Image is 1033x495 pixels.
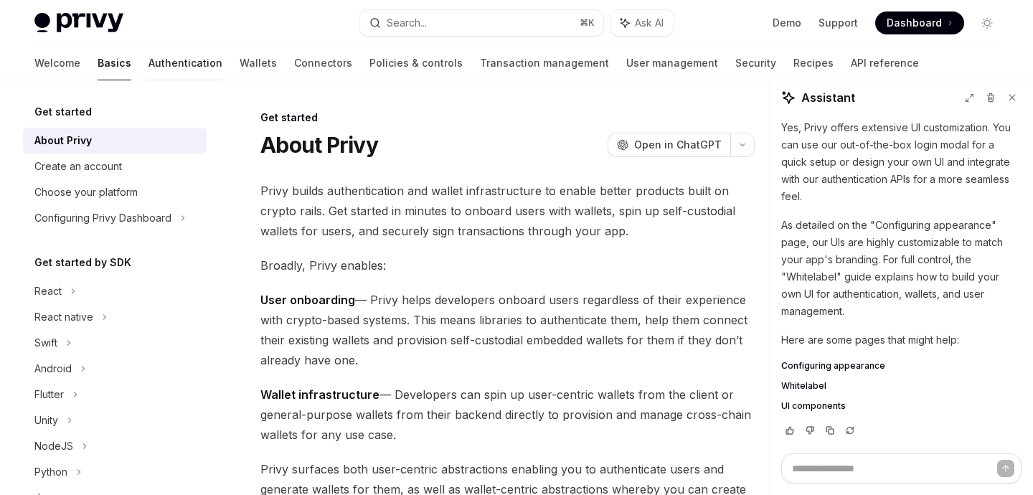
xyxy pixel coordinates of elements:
[34,308,93,326] div: React native
[875,11,964,34] a: Dashboard
[34,360,72,377] div: Android
[976,11,999,34] button: Toggle dark mode
[260,293,355,307] strong: User onboarding
[148,46,222,80] a: Authentication
[480,46,609,80] a: Transaction management
[34,46,80,80] a: Welcome
[626,46,718,80] a: User management
[793,46,834,80] a: Recipes
[34,438,73,455] div: NodeJS
[260,132,378,158] h1: About Privy
[608,133,730,157] button: Open in ChatGPT
[294,46,352,80] a: Connectors
[34,103,92,121] h5: Get started
[781,119,1022,205] p: Yes, Privy offers extensive UI customization. You can use our out-of-the-box login modal for a qu...
[781,380,826,392] span: Whitelabel
[781,217,1022,320] p: As detailed on the "Configuring appearance" page, our UIs are highly customizable to match your a...
[781,380,1022,392] a: Whitelabel
[851,46,919,80] a: API reference
[23,179,207,205] a: Choose your platform
[781,400,846,412] span: UI components
[610,10,674,36] button: Ask AI
[34,209,171,227] div: Configuring Privy Dashboard
[34,254,131,271] h5: Get started by SDK
[387,14,427,32] div: Search...
[781,360,885,372] span: Configuring appearance
[260,110,755,125] div: Get started
[34,13,123,33] img: light logo
[359,10,603,36] button: Search...⌘K
[34,184,138,201] div: Choose your platform
[23,154,207,179] a: Create an account
[34,386,64,403] div: Flutter
[98,46,131,80] a: Basics
[240,46,277,80] a: Wallets
[34,158,122,175] div: Create an account
[34,463,67,481] div: Python
[260,255,755,275] span: Broadly, Privy enables:
[260,387,379,402] strong: Wallet infrastructure
[34,334,57,352] div: Swift
[369,46,463,80] a: Policies & controls
[801,89,855,106] span: Assistant
[634,138,722,152] span: Open in ChatGPT
[781,360,1022,372] a: Configuring appearance
[260,181,755,241] span: Privy builds authentication and wallet infrastructure to enable better products built on crypto r...
[887,16,942,30] span: Dashboard
[34,412,58,429] div: Unity
[260,385,755,445] span: — Developers can spin up user-centric wallets from the client or general-purpose wallets from the...
[773,16,801,30] a: Demo
[635,16,664,30] span: Ask AI
[580,17,595,29] span: ⌘ K
[781,331,1022,349] p: Here are some pages that might help:
[997,460,1014,477] button: Send message
[735,46,776,80] a: Security
[819,16,858,30] a: Support
[34,283,62,300] div: React
[23,128,207,154] a: About Privy
[781,400,1022,412] a: UI components
[34,132,92,149] div: About Privy
[260,290,755,370] span: — Privy helps developers onboard users regardless of their experience with crypto-based systems. ...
